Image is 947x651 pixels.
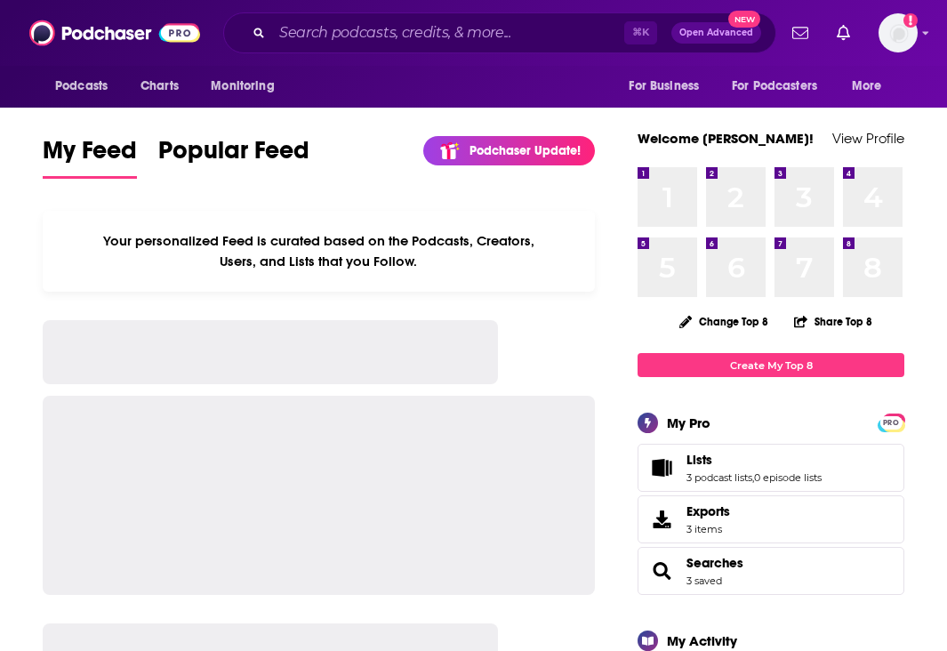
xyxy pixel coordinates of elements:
svg: Add a profile image [903,13,918,28]
div: Your personalized Feed is curated based on the Podcasts, Creators, Users, and Lists that you Follow. [43,211,595,292]
a: Show notifications dropdown [785,18,815,48]
span: Searches [638,547,904,595]
span: Exports [686,503,730,519]
div: My Pro [667,414,710,431]
a: Show notifications dropdown [830,18,857,48]
span: Logged in as oliviaschaefers [879,13,918,52]
a: Charts [129,69,189,103]
span: Monitoring [211,74,274,99]
span: New [728,11,760,28]
button: Show profile menu [879,13,918,52]
button: open menu [616,69,721,103]
a: PRO [880,415,902,429]
span: My Feed [43,135,137,176]
span: , [752,471,754,484]
button: Open AdvancedNew [671,22,761,44]
div: My Activity [667,632,737,649]
a: View Profile [832,130,904,147]
button: Change Top 8 [669,310,779,333]
div: Search podcasts, credits, & more... [223,12,776,53]
span: Popular Feed [158,135,309,176]
input: Search podcasts, credits, & more... [272,19,624,47]
a: Lists [686,452,822,468]
a: Welcome [PERSON_NAME]! [638,130,814,147]
a: 3 saved [686,575,722,587]
span: Exports [644,507,679,532]
a: Lists [644,455,679,480]
a: 0 episode lists [754,471,822,484]
span: For Podcasters [732,74,817,99]
button: open menu [720,69,843,103]
span: 3 items [686,523,730,535]
a: Exports [638,495,904,543]
a: Searches [644,559,679,583]
span: PRO [880,416,902,430]
a: Popular Feed [158,135,309,179]
a: Create My Top 8 [638,353,904,377]
span: Lists [686,452,712,468]
img: Podchaser - Follow, Share and Rate Podcasts [29,16,200,50]
span: More [852,74,882,99]
a: My Feed [43,135,137,179]
button: open menu [43,69,131,103]
a: 3 podcast lists [686,471,752,484]
span: ⌘ K [624,21,657,44]
p: Podchaser Update! [469,143,581,158]
span: Podcasts [55,74,108,99]
button: open menu [839,69,904,103]
button: open menu [198,69,297,103]
span: For Business [629,74,699,99]
span: Lists [638,444,904,492]
span: Open Advanced [679,28,753,37]
img: User Profile [879,13,918,52]
button: Share Top 8 [793,304,873,339]
span: Charts [140,74,179,99]
a: Searches [686,555,743,571]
